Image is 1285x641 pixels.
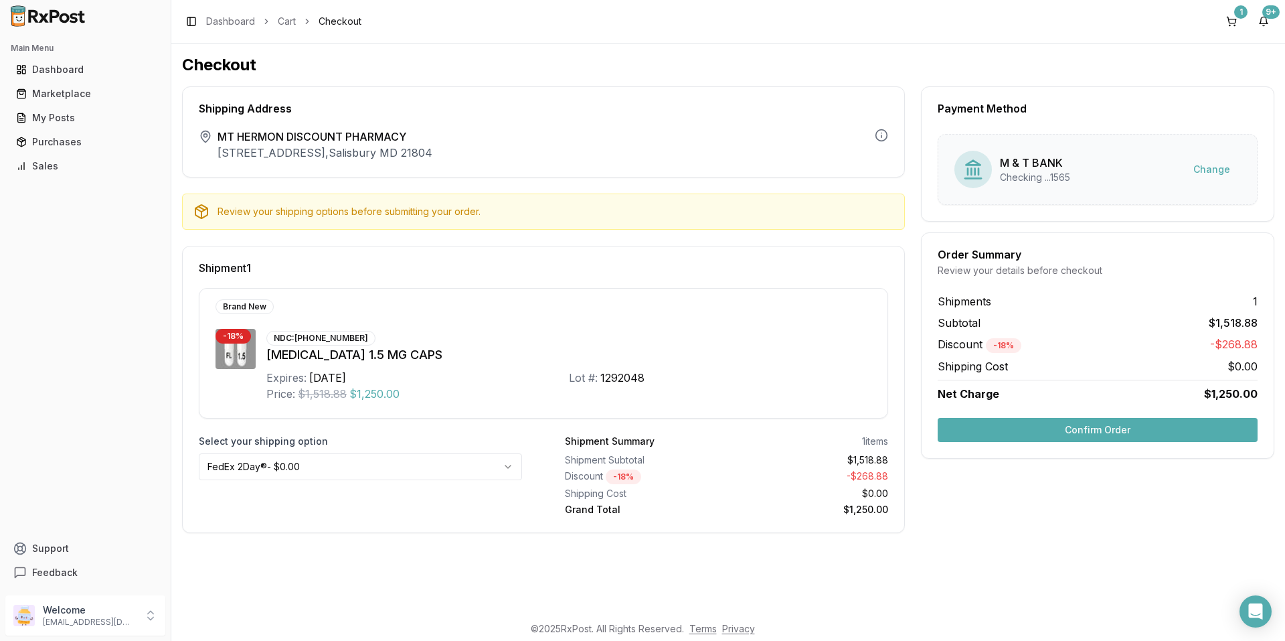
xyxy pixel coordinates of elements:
[5,59,165,80] button: Dashboard
[938,338,1021,351] span: Discount
[938,103,1258,114] div: Payment Method
[1253,11,1274,32] button: 9+
[732,470,889,484] div: - $268.88
[1221,11,1242,32] button: 1
[600,370,645,386] div: 1292048
[298,386,347,402] span: $1,518.88
[5,155,165,177] button: Sales
[5,131,165,153] button: Purchases
[16,159,155,173] div: Sales
[565,487,721,500] div: Shipping Cost
[5,561,165,585] button: Feedback
[16,135,155,149] div: Purchases
[1183,157,1241,182] button: Change
[565,470,721,484] div: Discount
[11,82,160,106] a: Marketplace
[565,503,721,516] div: Grand Total
[5,107,165,129] button: My Posts
[16,87,155,100] div: Marketplace
[199,103,888,114] div: Shipping Address
[1234,5,1248,19] div: 1
[938,293,991,309] span: Shipments
[206,15,255,28] a: Dashboard
[1000,171,1070,184] div: Checking ...1565
[278,15,296,28] a: Cart
[565,435,655,448] div: Shipment Summary
[938,315,980,331] span: Subtotal
[206,15,361,28] nav: breadcrumb
[266,331,375,346] div: NDC: [PHONE_NUMBER]
[11,106,160,130] a: My Posts
[722,623,755,634] a: Privacy
[689,623,717,634] a: Terms
[986,338,1021,353] div: - 18 %
[216,329,256,369] img: Vraylar 1.5 MG CAPS
[266,370,307,386] div: Expires:
[13,605,35,626] img: User avatar
[319,15,361,28] span: Checkout
[569,370,598,386] div: Lot #:
[43,603,136,617] p: Welcome
[11,58,160,82] a: Dashboard
[218,145,432,161] p: [STREET_ADDRESS] , Salisbury MD 21804
[938,249,1258,260] div: Order Summary
[309,370,346,386] div: [DATE]
[266,386,295,402] div: Price:
[606,470,641,484] div: - 18 %
[732,487,889,500] div: $0.00
[43,617,136,628] p: [EMAIL_ADDRESS][DOMAIN_NAME]
[11,130,160,154] a: Purchases
[565,453,721,467] div: Shipment Subtotal
[266,346,871,364] div: [MEDICAL_DATA] 1.5 MG CAPS
[11,154,160,178] a: Sales
[199,263,251,273] span: Shipment 1
[5,83,165,104] button: Marketplace
[5,5,91,27] img: RxPost Logo
[16,111,155,125] div: My Posts
[32,566,78,579] span: Feedback
[182,54,1274,76] h1: Checkout
[199,435,522,448] label: Select your shipping option
[216,299,274,314] div: Brand New
[938,264,1258,277] div: Review your details before checkout
[862,435,888,448] div: 1 items
[938,418,1258,442] button: Confirm Order
[1253,293,1258,309] span: 1
[938,358,1008,374] span: Shipping Cost
[1227,358,1258,374] span: $0.00
[938,387,999,401] span: Net Charge
[1204,386,1258,402] span: $1,250.00
[216,329,251,344] div: - 18 %
[349,386,400,402] span: $1,250.00
[5,537,165,561] button: Support
[1262,5,1280,19] div: 9+
[218,205,893,218] div: Review your shipping options before submitting your order.
[1209,315,1258,331] span: $1,518.88
[1210,336,1258,353] span: -$268.88
[732,453,889,467] div: $1,518.88
[16,63,155,76] div: Dashboard
[218,129,432,145] span: MT HERMON DISCOUNT PHARMACY
[1239,595,1272,628] div: Open Intercom Messenger
[732,503,889,516] div: $1,250.00
[1000,155,1070,171] div: M & T BANK
[11,43,160,54] h2: Main Menu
